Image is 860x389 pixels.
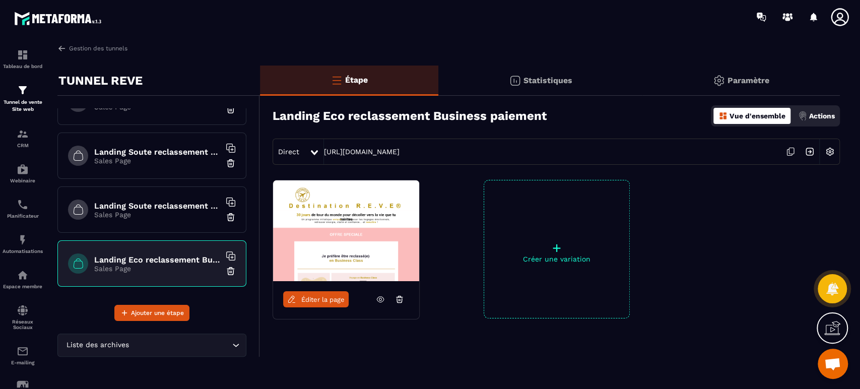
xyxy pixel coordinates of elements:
button: Ajouter une étape [114,305,189,321]
p: Créer une variation [484,255,629,263]
h6: Landing Soute reclassement Eco paiement [94,147,220,157]
a: Gestion des tunnels [57,44,127,53]
img: setting-w.858f3a88.svg [820,142,839,161]
span: Direct [278,148,299,156]
img: setting-gr.5f69749f.svg [713,75,725,87]
h6: Landing Eco reclassement Business paiement [94,255,220,265]
h6: Landing Soute reclassement Business paiement [94,201,220,211]
img: actions.d6e523a2.png [798,111,807,120]
img: logo [14,9,105,28]
img: formation [17,128,29,140]
h3: Landing Eco reclassement Business paiement [273,109,547,123]
p: Sales Page [94,265,220,273]
input: Search for option [131,340,230,351]
a: [URL][DOMAIN_NAME] [324,148,400,156]
p: E-mailing [3,360,43,365]
p: Sales Page [94,211,220,219]
img: arrow [57,44,67,53]
a: automationsautomationsEspace membre [3,262,43,297]
img: scheduler [17,199,29,211]
img: automations [17,269,29,281]
img: trash [226,266,236,276]
p: Automatisations [3,248,43,254]
p: + [484,241,629,255]
p: Webinaire [3,178,43,183]
p: Réseaux Sociaux [3,319,43,330]
p: Sales Page [94,157,220,165]
a: social-networksocial-networkRéseaux Sociaux [3,297,43,338]
a: formationformationTunnel de vente Site web [3,77,43,120]
a: automationsautomationsWebinaire [3,156,43,191]
p: CRM [3,143,43,148]
div: Search for option [57,334,246,357]
p: TUNNEL REVE [58,71,143,91]
a: emailemailE-mailing [3,338,43,373]
img: trash [226,212,236,222]
a: schedulerschedulerPlanificateur [3,191,43,226]
p: Vue d'ensemble [730,112,785,120]
span: Éditer la page [301,296,345,303]
p: Tableau de bord [3,63,43,69]
img: social-network [17,304,29,316]
span: Ajouter une étape [131,308,184,318]
img: stats.20deebd0.svg [509,75,521,87]
img: dashboard-orange.40269519.svg [718,111,727,120]
img: image [273,180,419,281]
img: automations [17,234,29,246]
span: Liste des archives [64,340,131,351]
p: Tunnel de vente Site web [3,99,43,113]
img: trash [226,104,236,114]
p: Étape [345,75,368,85]
img: trash [226,158,236,168]
p: Sales Page [94,103,220,111]
p: Espace membre [3,284,43,289]
img: formation [17,49,29,61]
p: Planificateur [3,213,43,219]
a: formationformationTableau de bord [3,41,43,77]
img: arrow-next.bcc2205e.svg [800,142,819,161]
p: Statistiques [523,76,572,85]
img: email [17,345,29,357]
img: bars-o.4a397970.svg [330,74,343,86]
a: formationformationCRM [3,120,43,156]
img: formation [17,84,29,96]
p: Actions [809,112,835,120]
a: automationsautomationsAutomatisations [3,226,43,262]
div: Ouvrir le chat [818,349,848,379]
img: automations [17,163,29,175]
a: Éditer la page [283,291,349,307]
p: Paramètre [727,76,769,85]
